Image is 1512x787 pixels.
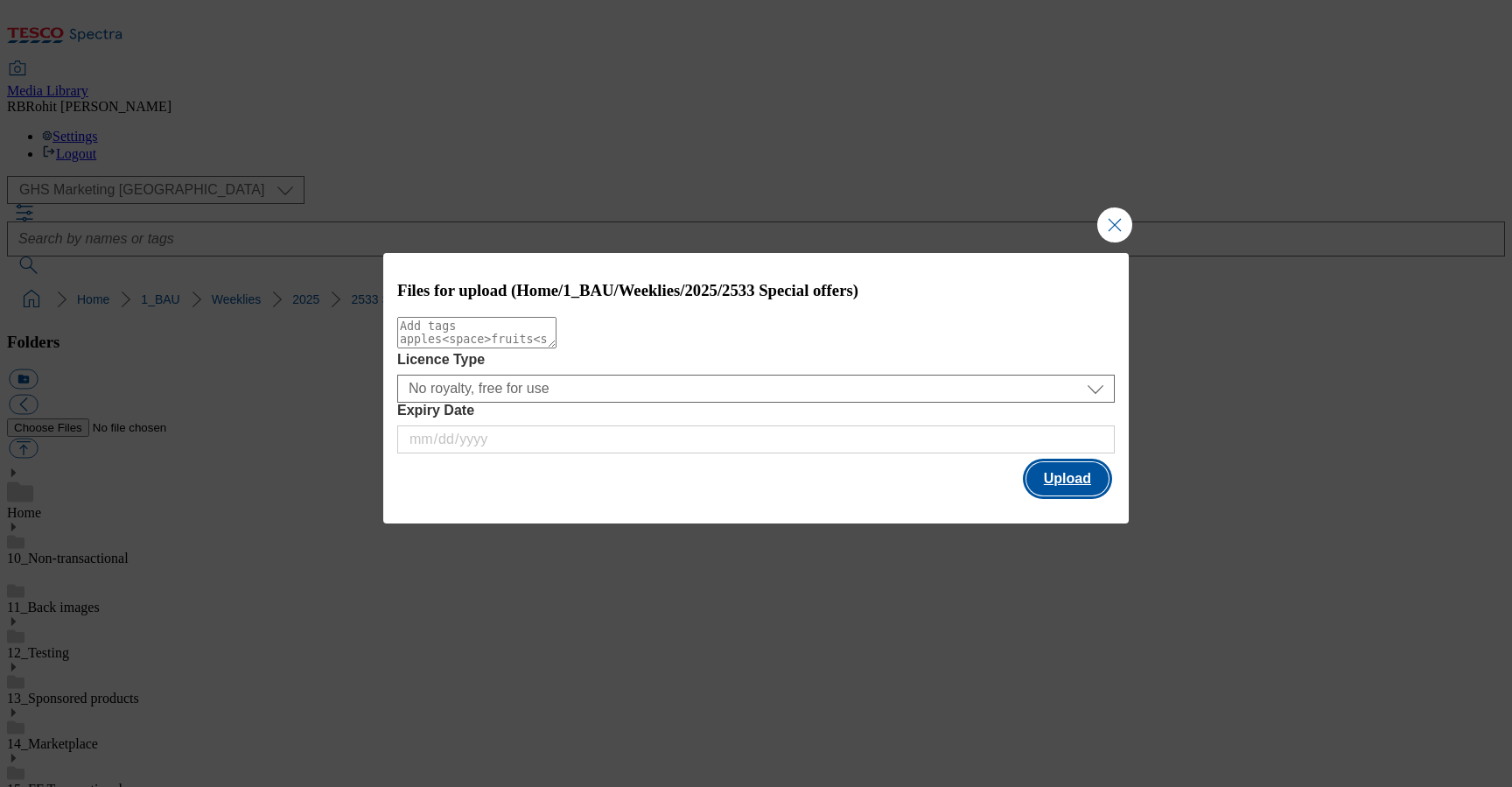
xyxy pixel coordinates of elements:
div: Modal [383,253,1129,523]
button: Close Modal [1097,207,1132,242]
h3: Files for upload (Home/1_BAU/Weeklies/2025/2533 Special offers) [397,281,1115,300]
label: Licence Type [397,352,1115,368]
label: Expiry Date [397,403,1115,418]
button: Upload [1026,462,1109,495]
